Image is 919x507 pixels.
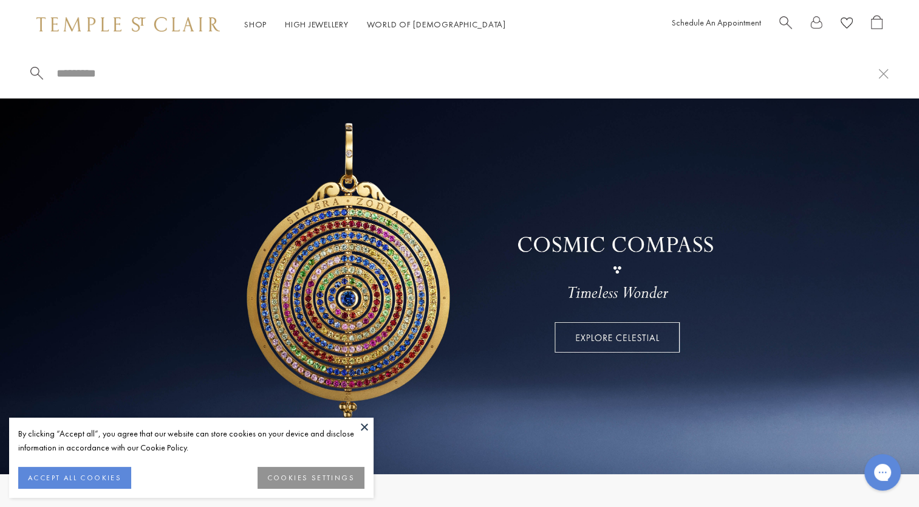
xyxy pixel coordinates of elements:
[18,467,131,489] button: ACCEPT ALL COOKIES
[18,427,364,455] div: By clicking “Accept all”, you agree that our website can store cookies on your device and disclos...
[244,19,267,30] a: ShopShop
[672,17,761,28] a: Schedule An Appointment
[779,15,792,34] a: Search
[367,19,506,30] a: World of [DEMOGRAPHIC_DATA]World of [DEMOGRAPHIC_DATA]
[258,467,364,489] button: COOKIES SETTINGS
[841,15,853,34] a: View Wishlist
[244,17,506,32] nav: Main navigation
[285,19,349,30] a: High JewelleryHigh Jewellery
[36,17,220,32] img: Temple St. Clair
[858,450,907,495] iframe: Gorgias live chat messenger
[871,15,883,34] a: Open Shopping Bag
